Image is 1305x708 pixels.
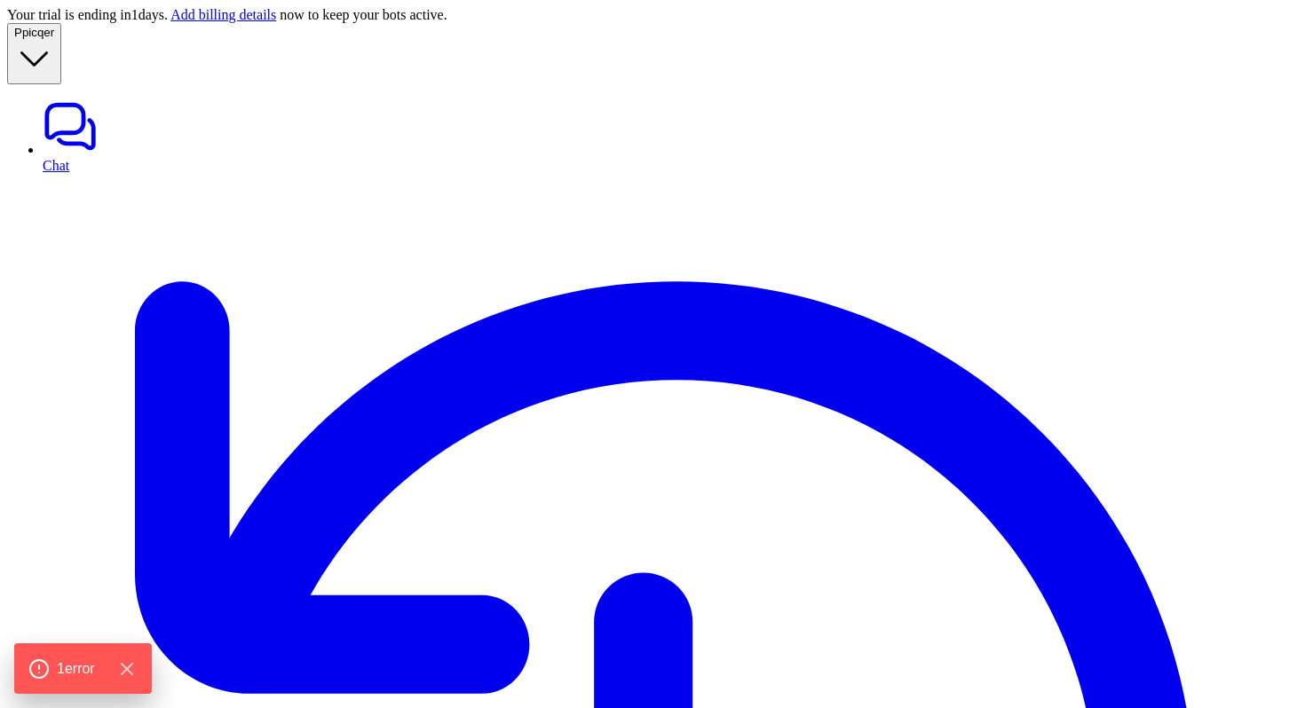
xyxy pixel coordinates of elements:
[7,7,1298,23] div: Your trial is ending in 1 days. now to keep your bots active.
[170,7,276,22] a: Add billing details
[7,23,61,84] button: Ppicqer
[14,26,22,39] span: P
[43,98,1298,173] a: Chat
[22,26,54,39] span: picqer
